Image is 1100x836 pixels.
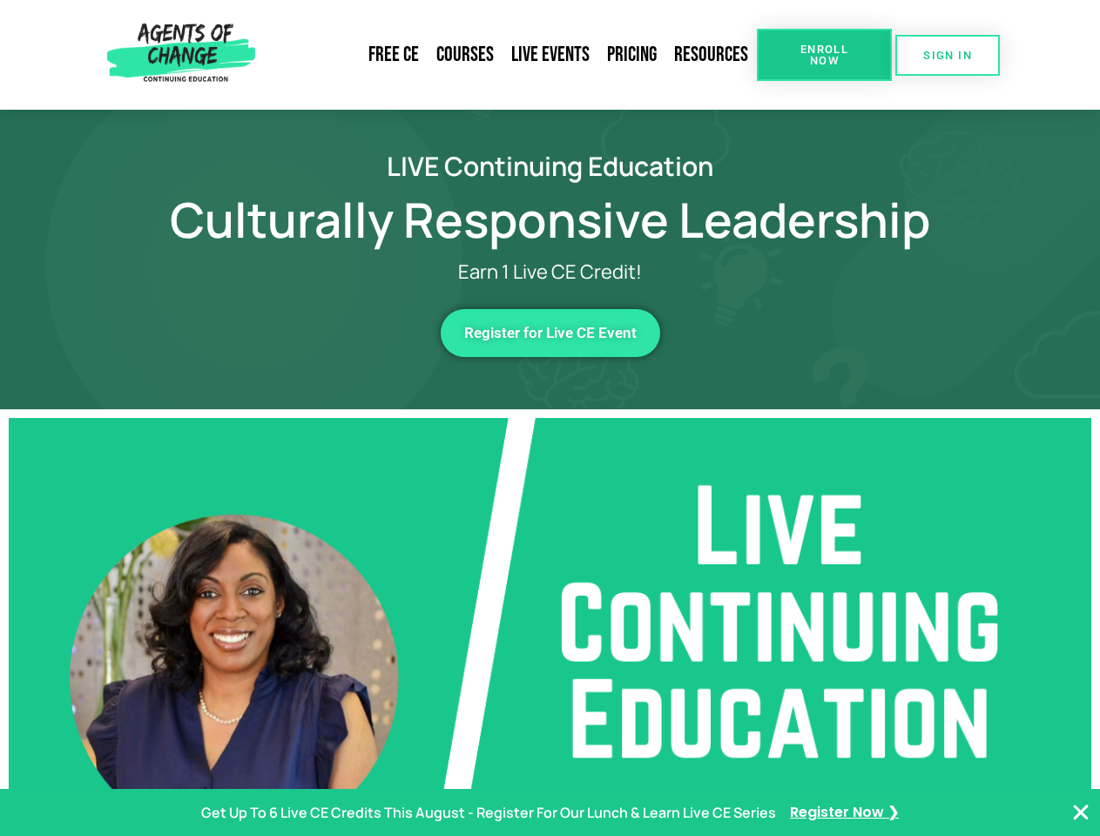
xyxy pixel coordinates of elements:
a: SIGN IN [895,35,1000,76]
h1: Culturally Responsive Leadership [54,196,1047,244]
a: Resources [665,35,757,75]
a: Register Now ❯ [790,800,899,826]
h2: LIVE Continuing Education [54,153,1047,179]
nav: Menu [262,35,757,75]
button: Close Banner [1070,802,1091,823]
span: SIGN IN [923,50,972,61]
span: Enroll Now [785,44,864,66]
p: Get Up To 6 Live CE Credits This August - Register For Our Lunch & Learn Live CE Series [201,800,776,826]
a: Courses [428,35,503,75]
a: Free CE [360,35,428,75]
span: Register for Live CE Event [464,326,637,340]
a: Register for Live CE Event [441,309,660,357]
p: Earn 1 Live CE Credit! [124,261,977,283]
a: Enroll Now [757,29,892,81]
a: Live Events [503,35,598,75]
a: Pricing [598,35,665,75]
